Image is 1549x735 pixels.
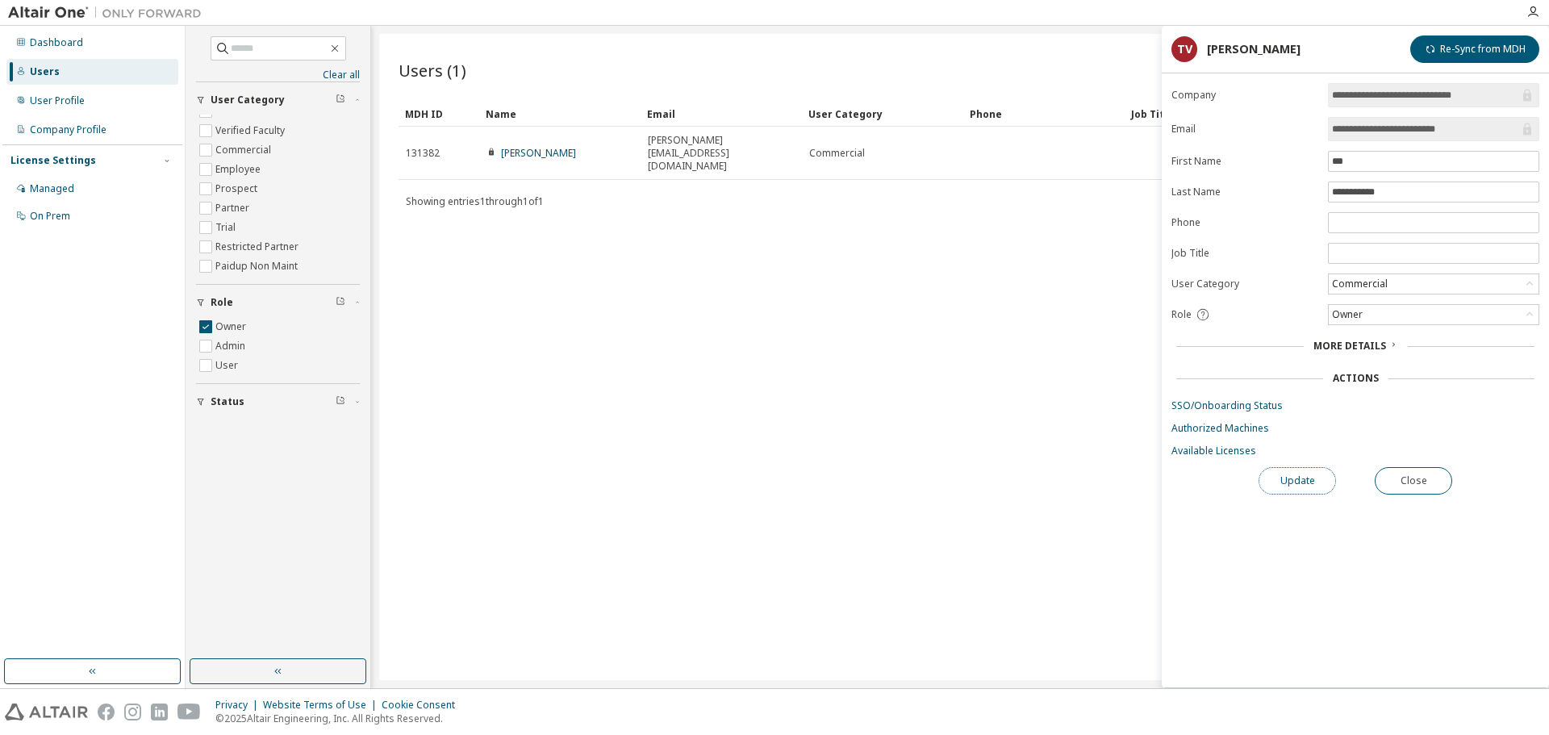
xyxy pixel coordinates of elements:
img: instagram.svg [124,704,141,720]
label: Owner [215,317,249,336]
span: [PERSON_NAME][EMAIL_ADDRESS][DOMAIN_NAME] [648,134,795,173]
span: Status [211,395,244,408]
img: altair_logo.svg [5,704,88,720]
span: Showing entries 1 through 1 of 1 [406,194,544,208]
div: Company Profile [30,123,106,136]
div: User Category [808,101,957,127]
span: Users (1) [399,59,466,81]
label: User Category [1171,278,1318,290]
div: Tv [1171,36,1197,62]
span: Clear filter [336,395,345,408]
div: Cookie Consent [382,699,465,712]
label: Trial [215,218,239,237]
button: Update [1259,467,1336,495]
label: User [215,356,241,375]
a: Available Licenses [1171,445,1539,457]
a: Clear all [196,69,360,81]
div: Job Title [1131,101,1280,127]
span: Role [1171,308,1192,321]
div: Phone [970,101,1118,127]
div: Website Terms of Use [263,699,382,712]
label: Commercial [215,140,274,160]
div: [PERSON_NAME] [1207,43,1301,56]
div: MDH ID [405,101,473,127]
div: Owner [1330,306,1365,324]
div: Commercial [1329,274,1539,294]
div: User Profile [30,94,85,107]
label: Partner [215,198,253,218]
a: SSO/Onboarding Status [1171,399,1539,412]
a: Authorized Machines [1171,422,1539,435]
button: Role [196,285,360,320]
label: Prospect [215,179,261,198]
label: Employee [215,160,264,179]
div: Managed [30,182,74,195]
span: 131382 [406,147,440,160]
img: linkedin.svg [151,704,168,720]
div: Name [486,101,634,127]
label: Phone [1171,216,1318,229]
span: Commercial [809,147,865,160]
span: Clear filter [336,296,345,309]
img: youtube.svg [177,704,201,720]
label: Verified Faculty [215,121,288,140]
label: Job Title [1171,247,1318,260]
div: Email [647,101,795,127]
div: On Prem [30,210,70,223]
label: Paidup Non Maint [215,257,301,276]
img: facebook.svg [98,704,115,720]
p: © 2025 Altair Engineering, Inc. All Rights Reserved. [215,712,465,725]
div: Privacy [215,699,263,712]
a: [PERSON_NAME] [501,146,576,160]
div: License Settings [10,154,96,167]
button: Status [196,384,360,420]
span: More Details [1313,339,1386,353]
span: User Category [211,94,285,106]
div: Owner [1329,305,1539,324]
div: Commercial [1330,275,1390,293]
span: Clear filter [336,94,345,106]
img: Altair One [8,5,210,21]
span: Role [211,296,233,309]
button: User Category [196,82,360,118]
div: Dashboard [30,36,83,49]
div: Users [30,65,60,78]
button: Re-Sync from MDH [1410,35,1539,63]
div: Actions [1333,372,1379,385]
button: Close [1375,467,1452,495]
label: Email [1171,123,1318,136]
label: First Name [1171,155,1318,168]
label: Restricted Partner [215,237,302,257]
label: Company [1171,89,1318,102]
label: Last Name [1171,186,1318,198]
label: Admin [215,336,248,356]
